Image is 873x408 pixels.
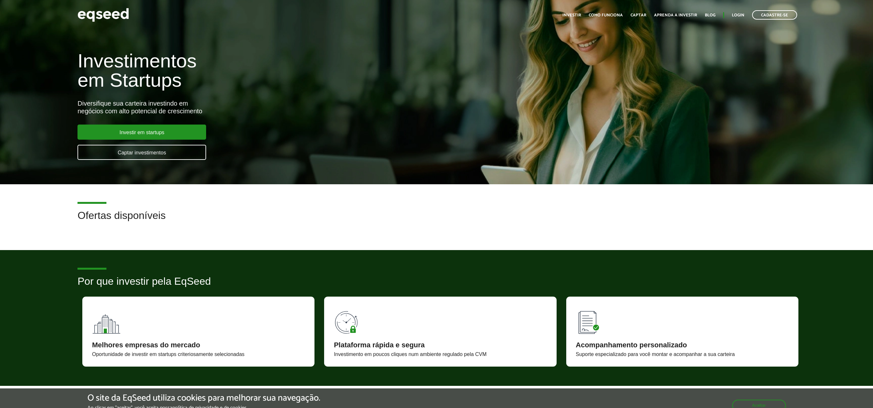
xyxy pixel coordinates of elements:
[92,352,305,357] div: Oportunidade de investir em startups criteriosamente selecionadas
[77,210,796,231] h2: Ofertas disponíveis
[334,342,547,349] div: Plataforma rápida e segura
[92,342,305,349] div: Melhores empresas do mercado
[334,352,547,357] div: Investimento em poucos cliques num ambiente regulado pela CVM
[705,13,715,17] a: Blog
[77,125,206,140] a: Investir em startups
[77,51,505,90] h1: Investimentos em Startups
[752,10,797,20] a: Cadastre-se
[77,6,129,23] img: EqSeed
[654,13,697,17] a: Aprenda a investir
[732,13,744,17] a: Login
[77,100,505,115] div: Diversifique sua carteira investindo em negócios com alto potencial de crescimento
[334,306,363,335] img: 90x90_tempo.svg
[77,276,796,297] h2: Por que investir pela EqSeed
[576,342,789,349] div: Acompanhamento personalizado
[77,145,206,160] a: Captar investimentos
[92,306,121,335] img: 90x90_fundos.svg
[589,13,623,17] a: Como funciona
[576,306,605,335] img: 90x90_lista.svg
[562,13,581,17] a: Investir
[576,352,789,357] div: Suporte especializado para você montar e acompanhar a sua carteira
[631,13,646,17] a: Captar
[87,393,320,403] h5: O site da EqSeed utiliza cookies para melhorar sua navegação.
